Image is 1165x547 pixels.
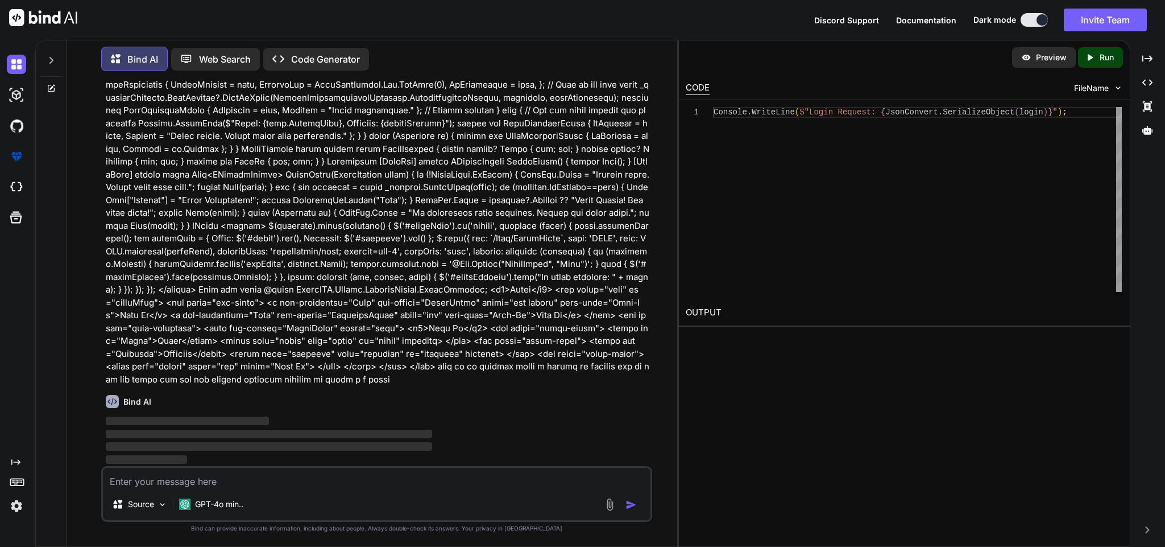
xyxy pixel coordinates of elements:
[195,499,243,510] p: GPT-4o min..
[1019,108,1043,117] span: login
[7,55,26,74] img: darkChat
[1014,108,1019,117] span: (
[714,108,747,117] span: Console
[106,417,269,425] span: ‌
[7,116,26,135] img: githubDark
[7,85,26,105] img: darkAi-studio
[1062,108,1067,117] span: ;
[106,455,187,464] span: ‌
[686,81,710,95] div: CODE
[679,299,1130,326] h2: OUTPUT
[973,14,1016,26] span: Dark mode
[9,9,77,26] img: Bind AI
[603,498,616,511] img: attachment
[814,14,879,26] button: Discord Support
[1064,9,1147,31] button: Invite Team
[795,108,799,117] span: (
[1074,83,1109,94] span: FileName
[106,442,432,451] span: ‌
[938,108,943,117] span: .
[101,524,652,533] p: Bind can provide inaccurate information, including about people. Always double-check its answers....
[1048,108,1058,117] span: }"
[7,496,26,516] img: settings
[943,108,1014,117] span: SerializeObject
[896,14,956,26] button: Documentation
[291,52,360,66] p: Code Generator
[1113,83,1123,93] img: chevron down
[625,499,637,511] img: icon
[123,396,151,408] h6: Bind AI
[799,108,885,117] span: $"Login Request: {
[747,108,752,117] span: .
[1036,52,1067,63] p: Preview
[128,499,154,510] p: Source
[1021,52,1031,63] img: preview
[179,499,190,510] img: GPT-4o mini
[106,430,432,438] span: ‌
[1100,52,1114,63] p: Run
[199,52,251,66] p: Web Search
[127,52,158,66] p: Bind AI
[886,108,938,117] span: JsonConvert
[7,147,26,166] img: premium
[896,15,956,25] span: Documentation
[814,15,879,25] span: Discord Support
[1058,108,1062,117] span: )
[686,107,699,118] div: 1
[157,500,167,509] img: Pick Models
[752,108,795,117] span: WriteLine
[1043,108,1048,117] span: )
[7,178,26,197] img: cloudideIcon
